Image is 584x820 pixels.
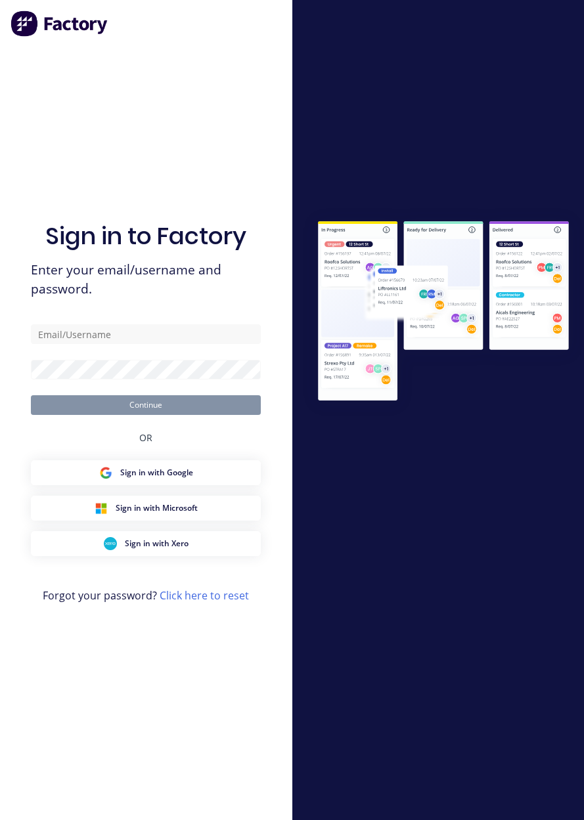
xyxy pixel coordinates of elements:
span: Sign in with Microsoft [116,502,198,514]
span: Enter your email/username and password. [31,261,261,299]
a: Click here to reset [160,588,249,603]
button: Xero Sign inSign in with Xero [31,531,261,556]
h1: Sign in to Factory [45,222,246,250]
span: Sign in with Xero [125,538,189,550]
img: Factory [11,11,109,37]
span: Sign in with Google [120,467,193,479]
div: OR [139,415,152,460]
button: Continue [31,395,261,415]
img: Xero Sign in [104,537,117,550]
input: Email/Username [31,324,261,344]
button: Google Sign inSign in with Google [31,460,261,485]
img: Microsoft Sign in [95,502,108,515]
button: Microsoft Sign inSign in with Microsoft [31,496,261,521]
span: Forgot your password? [43,588,249,603]
img: Google Sign in [99,466,112,479]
